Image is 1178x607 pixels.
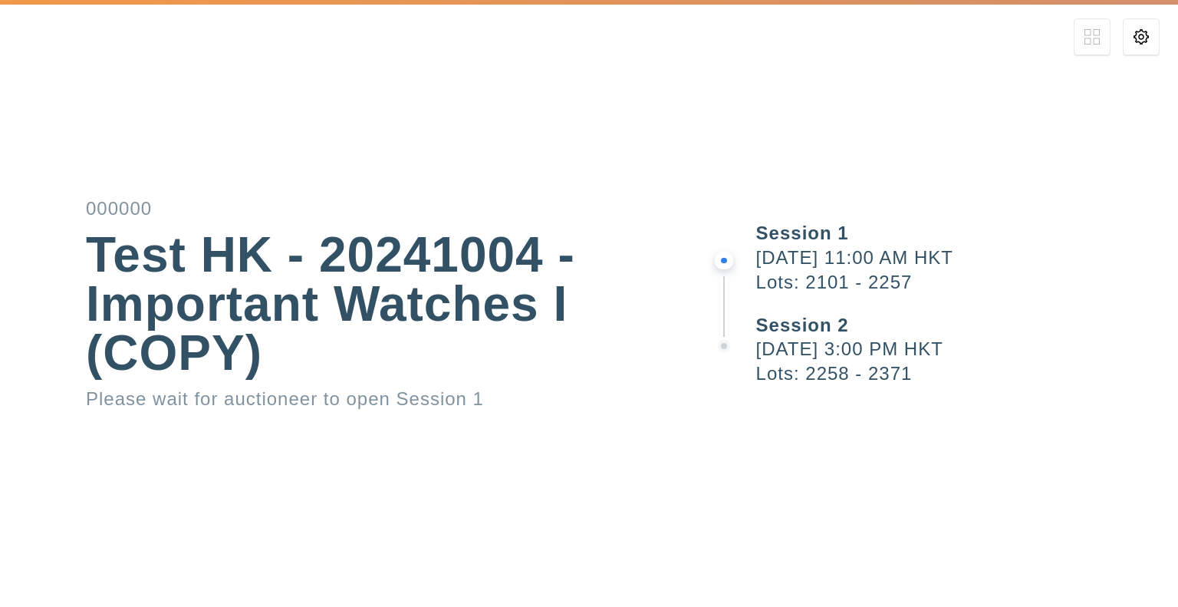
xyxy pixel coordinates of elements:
[756,365,1178,383] div: Lots: 2258 - 2371
[756,273,1178,292] div: Lots: 2101 - 2257
[756,316,1178,335] div: Session 2
[756,340,1178,358] div: [DATE] 3:00 PM HKT
[86,230,621,378] div: Test HK - 20241004 - Important Watches I (COPY)
[86,390,621,408] div: Please wait for auctioneer to open Session 1
[756,249,1178,267] div: [DATE] 11:00 AM HKT
[86,200,621,218] div: 000000
[756,224,1178,242] div: Session 1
